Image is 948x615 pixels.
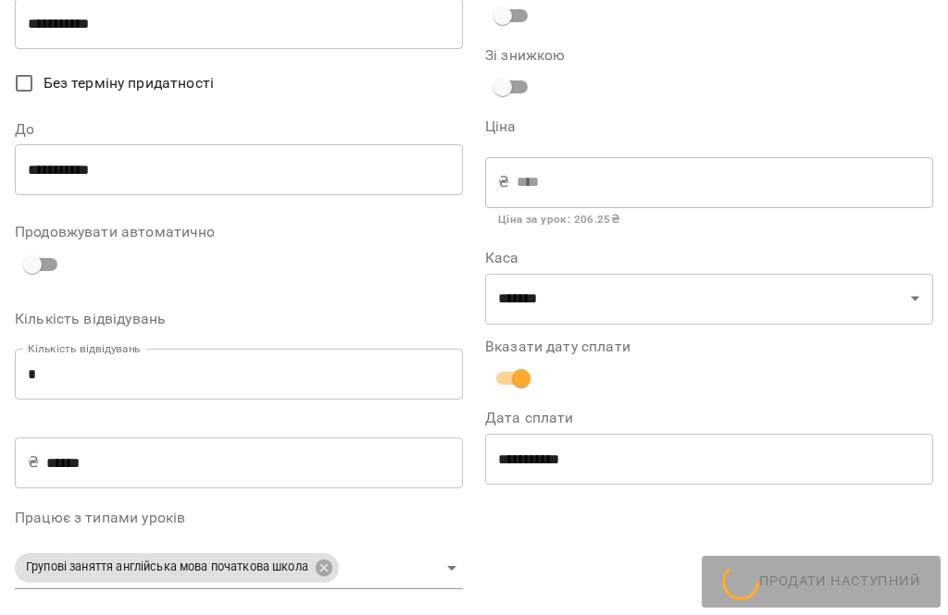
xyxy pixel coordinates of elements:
[15,122,463,137] label: До
[15,225,463,240] label: Продовжувати автоматично
[498,171,509,193] p: ₴
[485,251,933,265] label: Каса
[485,119,933,134] label: Ціна
[15,510,463,525] label: Працює з типами уроків
[485,339,933,354] label: Вказати дату сплати
[485,48,634,63] label: Зі знижкою
[15,312,463,326] label: Кількість відвідувань
[44,72,214,94] span: Без терміну придатності
[15,559,319,576] span: Групові заняття англійська мова початкова школа
[15,553,339,583] div: Групові заняття англійська мова початкова школа
[28,451,39,474] p: ₴
[498,213,619,226] b: Ціна за урок : 206.25 ₴
[485,411,933,425] label: Дата сплати
[15,547,463,589] div: Групові заняття англійська мова початкова школа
